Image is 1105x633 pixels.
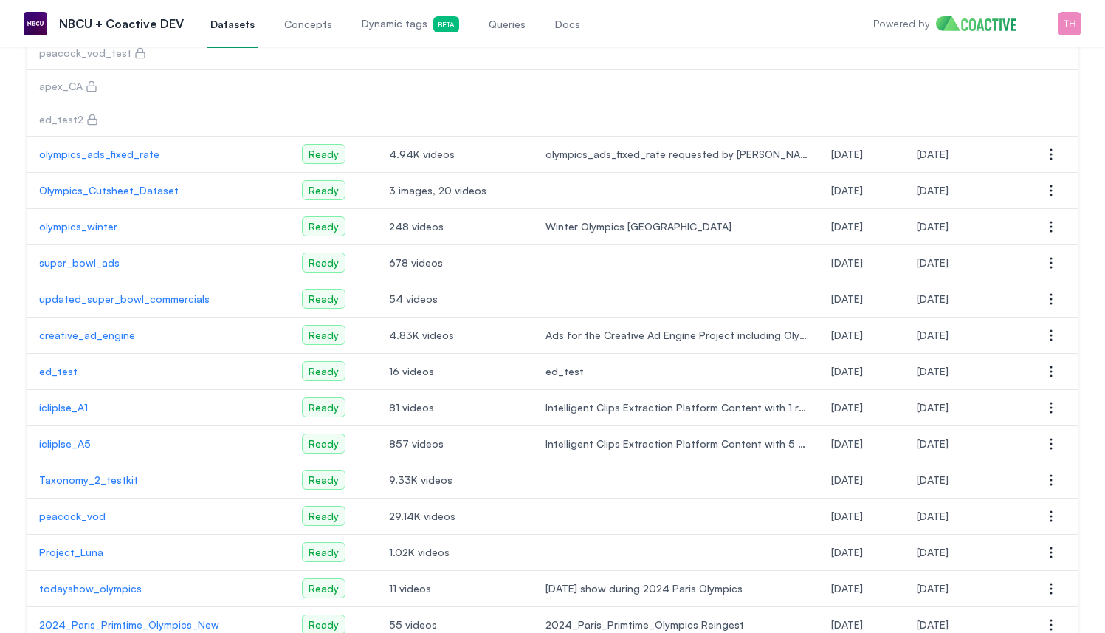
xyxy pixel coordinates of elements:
[290,103,376,137] td: hidden value
[302,180,345,200] span: Ready
[302,470,345,490] span: Ready
[917,582,949,595] span: Thursday 19 December 2024 at 08:47:15 GMT-3
[302,289,345,309] span: Ready
[302,434,345,454] span: Ready
[39,112,83,127] p: ed_test2
[389,364,522,379] span: 16 videos
[917,256,949,269] span: Wednesday 2 April 2025 at 18:00:57 GMT-3
[39,79,83,94] p: apex_CA
[389,183,522,198] span: 3 images, 20 videos
[545,147,808,162] span: olympics_ads_fixed_rate requested by [PERSON_NAME]
[1058,12,1081,35] img: Menu for the logged in user
[389,545,522,560] span: 1.02K videos
[39,364,278,379] a: ed_test
[290,70,376,103] td: hidden value
[819,103,905,137] td: hidden value
[39,617,278,632] a: 2024_Paris_Primtime_Olympics_New
[905,37,1025,70] td: hidden value
[534,70,819,103] td: hidden value
[210,17,255,32] span: Datasets
[831,401,863,414] span: Monday 17 March 2025 at 07:27:30 GMT-3
[39,545,278,560] a: Project_Luna
[905,103,1025,137] td: hidden value
[819,37,905,70] td: hidden value
[489,17,526,32] span: Queries
[39,437,278,451] p: icliplse_A5
[545,581,808,596] span: [DATE] show during 2024 Paris Olympics
[545,617,808,632] span: 2024_Paris_Primtime_Olympics Reingest
[377,103,534,137] td: hidden value
[917,329,949,341] span: Wednesday 30 July 2025 at 16:04:08 GMT-3
[302,253,345,273] span: Ready
[831,546,863,558] span: Wednesday 8 January 2025 at 23:51:25 GMT-3
[389,328,522,343] span: 4.83K videos
[917,473,949,486] span: Monday 17 March 2025 at 20:52:36 GMT-3
[545,400,808,415] span: Intelligent Clips Extraction Platform Content with 1 reality TV show
[545,219,808,234] span: Winter Olympics [GEOGRAPHIC_DATA]
[39,219,278,234] a: olympics_winter
[545,437,808,451] span: Intelligent Clips Extraction Platform Content with 5 reality TV shows
[917,510,949,522] span: Monday 11 August 2025 at 16:52:29 GMT-3
[873,16,930,31] p: Powered by
[39,46,131,61] p: peacock_vod_test
[389,509,522,524] span: 29.14K videos
[831,220,863,233] span: Wednesday 2 April 2025 at 19:59:12 GMT-3
[831,148,863,160] span: Wednesday 28 May 2025 at 22:16:08 GMT-3
[302,506,345,526] span: Ready
[917,148,949,160] span: Thursday 29 May 2025 at 21:13:28 GMT-3
[389,617,522,632] span: 55 videos
[389,292,522,307] span: 54 videos
[917,220,949,233] span: Friday 4 April 2025 at 19:00:32 GMT-3
[917,292,949,305] span: Wednesday 2 April 2025 at 17:40:59 GMT-3
[831,292,863,305] span: Wednesday 2 April 2025 at 17:37:46 GMT-3
[302,542,345,562] span: Ready
[284,17,332,32] span: Concepts
[545,328,808,343] span: Ads for the Creative Ad Engine Project including Olympics, Super Bowl, Engagement and NBA
[39,400,278,415] a: icliplse_A1
[389,400,522,415] span: 81 videos
[917,365,949,377] span: Wednesday 16 July 2025 at 20:28:23 GMT-3
[389,437,522,451] span: 857 videos
[831,473,863,486] span: Thursday 20 February 2025 at 15:22:40 GMT-3
[917,401,949,414] span: Monday 17 March 2025 at 14:23:49 GMT-3
[39,183,278,198] a: Olympics_Cutsheet_Dataset
[831,582,863,595] span: Tuesday 17 December 2024 at 21:15:39 GMT-3
[831,618,863,631] span: Tuesday 10 December 2024 at 02:06:59 GMT-3
[302,361,345,381] span: Ready
[905,70,1025,103] td: hidden value
[39,509,278,524] a: peacock_vod
[302,144,345,164] span: Ready
[39,256,278,270] a: super_bowl_ads
[534,37,819,70] td: hidden value
[917,546,949,558] span: Friday 17 January 2025 at 04:37:49 GMT-3
[389,581,522,596] span: 11 videos
[39,581,278,596] a: todayshow_olympics
[39,328,278,343] p: creative_ad_engine
[24,12,47,35] img: NBCU + Coactive DEV
[389,147,522,162] span: 4.94K videos
[362,16,459,32] span: Dynamic tags
[819,70,905,103] td: hidden value
[831,184,863,196] span: Friday 25 April 2025 at 17:01:02 GMT-3
[831,437,863,450] span: Friday 14 March 2025 at 18:45:45 GMT-3
[389,256,522,270] span: 678 videos
[302,397,345,417] span: Ready
[831,256,863,269] span: Wednesday 2 April 2025 at 17:51:11 GMT-3
[917,184,949,196] span: Friday 25 April 2025 at 17:04:35 GMT-3
[302,578,345,598] span: Ready
[389,473,522,487] span: 9.33K videos
[39,147,278,162] a: olympics_ads_fixed_rate
[39,292,278,307] a: updated_super_bowl_commercials
[936,16,1028,31] img: Home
